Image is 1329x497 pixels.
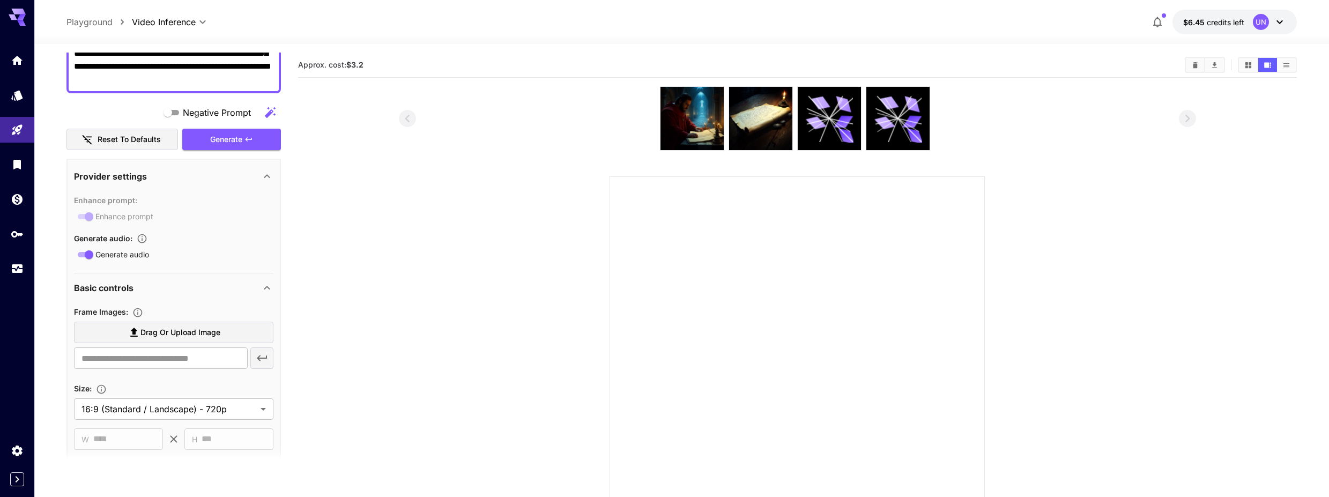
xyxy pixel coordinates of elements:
[1239,58,1258,72] button: Show media in grid view
[81,433,89,446] span: W
[182,129,281,151] button: Generate
[81,403,256,416] span: 16:9 (Standard / Landscape) - 720p
[1186,58,1205,72] button: Clear All
[183,106,251,119] span: Negative Prompt
[1253,14,1269,30] div: UN
[1238,57,1297,73] div: Show media in grid viewShow media in video viewShow media in list view
[192,433,197,446] span: H
[128,307,147,318] button: Upload frame images.
[11,123,24,137] div: Playground
[1205,58,1224,72] button: Download All
[11,444,24,457] div: Settings
[1277,58,1296,72] button: Show media in list view
[11,227,24,241] div: API Keys
[92,384,111,395] button: Adjust the dimensions of the generated image by specifying its width and height in pixels, or sel...
[74,384,92,393] span: Size :
[210,133,242,146] span: Generate
[74,234,132,243] span: Generate audio :
[1172,10,1297,34] button: $6.4483UN
[74,281,133,294] p: Basic controls
[74,307,128,316] span: Frame Images :
[11,192,24,206] div: Wallet
[1185,57,1225,73] div: Clear AllDownload All
[140,326,220,339] span: Drag or upload image
[11,158,24,171] div: Library
[66,16,132,28] nav: breadcrumb
[66,129,178,151] button: Reset to defaults
[11,86,24,99] div: Models
[346,60,363,69] b: $3.2
[729,87,792,150] img: p19hWwAAAAZJREFUAwBu12TsTXDIGwAAAABJRU5ErkJggg==
[298,60,363,69] span: Approx. cost:
[1207,18,1244,27] span: credits left
[74,322,273,344] label: Drag or upload image
[1183,17,1244,28] div: $6.4483
[1258,58,1277,72] button: Show media in video view
[11,54,24,67] div: Home
[74,275,273,301] div: Basic controls
[74,164,273,189] div: Provider settings
[66,16,113,28] a: Playground
[11,262,24,276] div: Usage
[95,249,149,260] span: Generate audio
[660,87,724,150] img: 07iQCoAAAAGSURBVAMA4ZUSy1c7XMMAAAAASUVORK5CYII=
[132,16,196,28] span: Video Inference
[74,170,147,183] p: Provider settings
[1183,18,1207,27] span: $6.45
[10,472,24,486] button: Expand sidebar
